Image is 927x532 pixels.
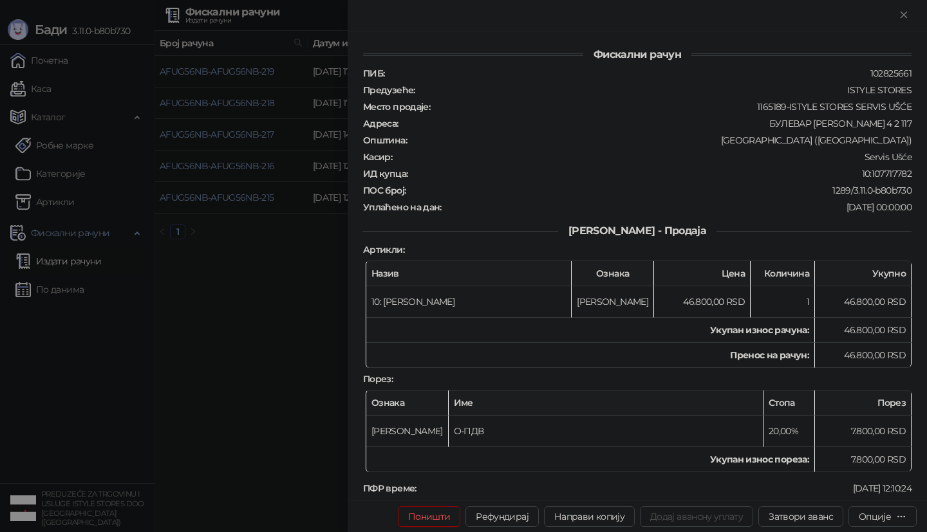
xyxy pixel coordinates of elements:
[398,506,461,527] button: Поништи
[449,416,763,447] td: О-ПДВ
[815,447,912,472] td: 7.800,00 RSD
[710,454,809,465] strong: Укупан износ пореза:
[366,286,572,318] td: 10: [PERSON_NAME]
[363,101,430,113] strong: Место продаје :
[363,185,406,196] strong: ПОС број :
[409,168,913,179] div: 10:107717782
[366,390,449,416] th: Ознака
[465,506,539,527] button: Рефундирај
[363,244,404,255] strong: Артикли :
[366,416,449,447] td: [PERSON_NAME]
[763,390,815,416] th: Стопа
[763,416,815,447] td: 20,00%
[815,261,912,286] th: Укупно
[363,84,415,96] strong: Предузеће :
[363,499,440,511] strong: ПФР број рачуна :
[363,168,407,179] strong: ИД купца :
[393,151,913,163] div: Servis Ušće
[751,261,815,286] th: Количина
[572,286,654,318] td: [PERSON_NAME]
[544,506,635,527] button: Направи копију
[408,134,913,146] div: [GEOGRAPHIC_DATA] ([GEOGRAPHIC_DATA])
[417,84,913,96] div: ISTYLE STORES
[848,506,917,527] button: Опције
[710,324,809,336] strong: Укупан износ рачуна :
[815,286,912,318] td: 46.800,00 RSD
[363,373,393,385] strong: Порез :
[758,506,843,527] button: Затвори аванс
[859,511,891,522] div: Опције
[363,201,442,213] strong: Уплаћено на дан :
[640,506,753,527] button: Додај авансну уплату
[815,390,912,416] th: Порез
[572,261,654,286] th: Ознака
[418,482,913,494] div: [DATE] 12:10:24
[400,118,913,129] div: БУЛЕВАР [PERSON_NAME] 4 2 117
[730,349,809,361] strong: Пренос на рачун :
[558,225,716,237] span: [PERSON_NAME] - Продаја
[363,68,384,79] strong: ПИБ :
[386,68,913,79] div: 102825661
[554,511,624,522] span: Направи копију
[363,134,407,146] strong: Општина :
[366,261,572,286] th: Назив
[363,482,417,494] strong: ПФР време :
[896,8,912,23] button: Close
[363,118,398,129] strong: Адреса :
[815,343,912,368] td: 46.800,00 RSD
[443,201,913,213] div: [DATE] 00:00:00
[654,286,751,318] td: 46.800,00 RSD
[654,261,751,286] th: Цена
[751,286,815,318] td: 1
[431,101,913,113] div: 1165189-ISTYLE STORES SERVIS UŠĆE
[583,48,691,60] span: Фискални рачун
[815,416,912,447] td: 7.800,00 RSD
[449,390,763,416] th: Име
[363,151,392,163] strong: Касир :
[815,318,912,343] td: 46.800,00 RSD
[442,499,913,511] div: AFUG56NB-AFUG56NB-216
[407,185,913,196] div: 1289/3.11.0-b80b730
